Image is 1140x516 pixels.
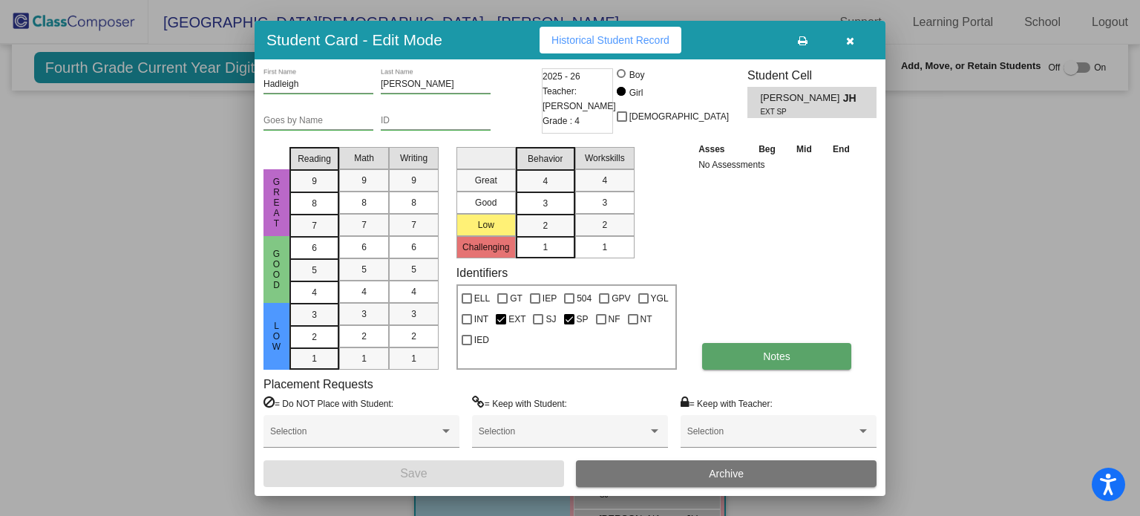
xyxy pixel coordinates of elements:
span: 2 [361,330,367,343]
span: 1 [361,352,367,365]
span: [DEMOGRAPHIC_DATA] [629,108,729,125]
span: SP [577,310,589,328]
span: Reading [298,152,331,166]
span: 504 [577,290,592,307]
span: SJ [546,310,556,328]
label: = Do NOT Place with Student: [263,396,393,411]
span: [PERSON_NAME] [760,91,842,106]
span: 4 [602,174,607,187]
span: 3 [411,307,416,321]
span: Historical Student Record [551,34,669,46]
label: Placement Requests [263,377,373,391]
span: 5 [411,263,416,276]
span: GPV [612,290,630,307]
div: Boy [629,68,645,82]
span: 4 [312,286,317,299]
span: 3 [312,308,317,321]
span: Grade : 4 [543,114,580,128]
span: 5 [312,264,317,277]
span: 9 [312,174,317,188]
span: 3 [361,307,367,321]
span: 1 [602,241,607,254]
span: 6 [361,241,367,254]
span: NT [641,310,652,328]
span: NF [609,310,620,328]
td: No Assessments [695,157,860,172]
span: 4 [543,174,548,188]
span: 2 [543,219,548,232]
span: Workskills [585,151,625,165]
span: Archive [709,468,744,480]
span: Low [270,321,284,352]
span: IED [474,331,489,349]
button: Archive [576,460,877,487]
th: Beg [748,141,787,157]
span: ELL [474,290,490,307]
span: 1 [312,352,317,365]
span: 2025 - 26 [543,69,580,84]
span: 9 [361,174,367,187]
span: JH [843,91,864,106]
span: 3 [602,196,607,209]
th: Mid [786,141,822,157]
input: goes by name [263,116,373,126]
span: Save [400,467,427,480]
span: Behavior [528,152,563,166]
button: Historical Student Record [540,27,681,53]
label: = Keep with Student: [472,396,567,411]
span: 2 [312,330,317,344]
span: Great [270,177,284,229]
span: 8 [312,197,317,210]
span: 6 [411,241,416,254]
span: 7 [411,218,416,232]
span: 1 [411,352,416,365]
span: 6 [312,241,317,255]
h3: Student Cell [747,68,877,82]
span: 8 [411,196,416,209]
span: Math [354,151,374,165]
th: Asses [695,141,748,157]
span: Teacher: [PERSON_NAME] [543,84,616,114]
span: GT [510,290,522,307]
th: End [822,141,861,157]
span: 2 [602,218,607,232]
span: 8 [361,196,367,209]
span: IEP [543,290,557,307]
span: 4 [361,285,367,298]
span: Notes [763,350,790,362]
label: = Keep with Teacher: [681,396,773,411]
button: Save [263,460,564,487]
span: Good [270,249,284,290]
span: 7 [361,218,367,232]
span: Writing [400,151,427,165]
label: Identifiers [456,266,508,280]
span: 2 [411,330,416,343]
h3: Student Card - Edit Mode [266,30,442,49]
span: YGL [651,290,669,307]
span: 5 [361,263,367,276]
span: EXT SP [760,106,832,117]
span: 3 [543,197,548,210]
span: 9 [411,174,416,187]
span: 1 [543,241,548,254]
span: EXT [508,310,525,328]
button: Notes [702,343,851,370]
span: 7 [312,219,317,232]
span: 4 [411,285,416,298]
div: Girl [629,86,643,99]
span: INT [474,310,488,328]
